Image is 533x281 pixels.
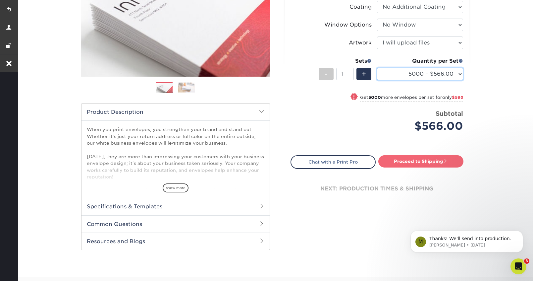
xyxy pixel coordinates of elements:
span: ! [353,94,355,101]
span: 3 [524,258,529,264]
span: show more [163,183,188,192]
span: $598 [452,95,463,100]
iframe: Intercom notifications message [400,217,533,263]
span: + [362,69,366,79]
a: Chat with a Print Pro [291,155,376,169]
strong: 5000 [368,95,381,100]
img: Envelopes 02 [178,82,195,93]
h2: Common Questions [81,215,270,233]
img: Envelopes 01 [156,82,173,94]
div: $566.00 [382,118,463,134]
iframe: Intercom live chat [510,258,526,274]
div: Coating [349,3,372,11]
div: Sets [319,57,372,65]
strong: Subtotal [436,110,463,117]
small: Get more envelopes per set for [360,95,463,102]
h2: Resources and Blogs [81,233,270,250]
div: Artwork [349,39,372,47]
div: next: production times & shipping [291,169,463,209]
h2: Specifications & Templates [81,198,270,215]
div: Quantity per Set [377,57,463,65]
h2: Product Description [81,104,270,120]
span: only [442,95,463,100]
span: - [325,69,328,79]
a: Proceed to Shipping [378,155,463,167]
div: Window Options [324,21,372,29]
